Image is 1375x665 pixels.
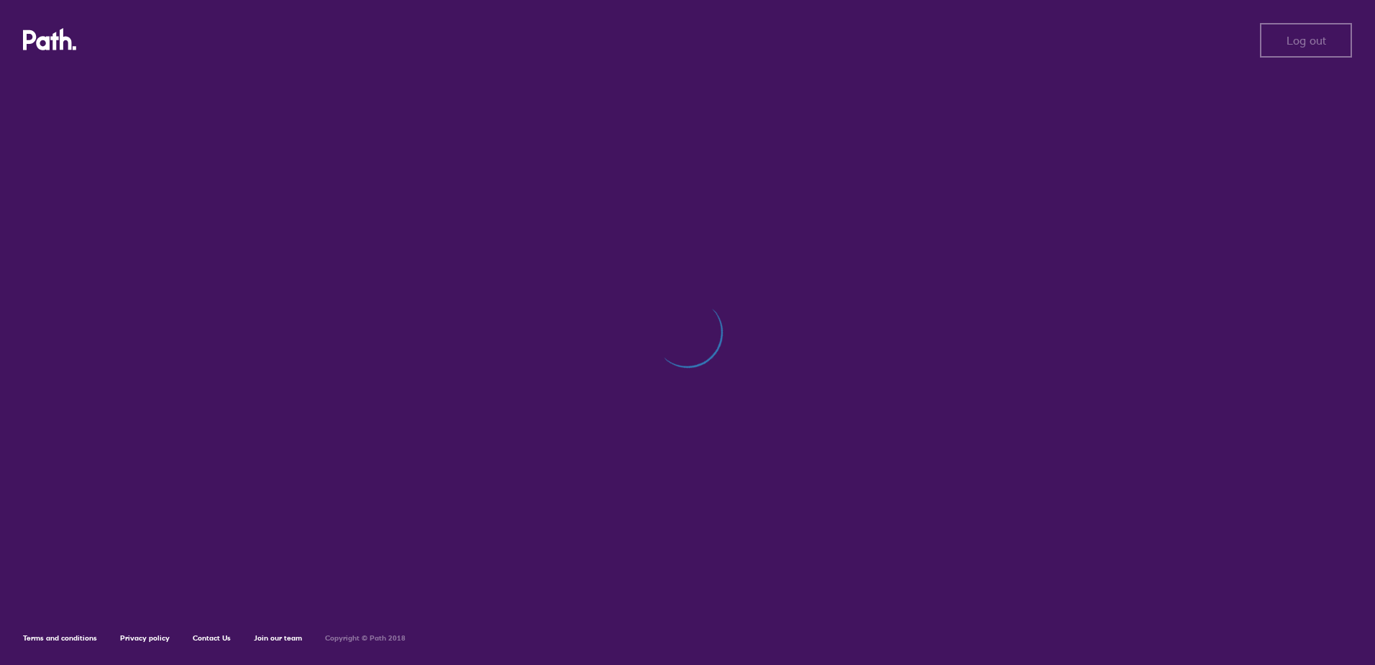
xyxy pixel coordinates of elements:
[23,633,97,643] a: Terms and conditions
[1260,23,1352,58] button: Log out
[120,633,170,643] a: Privacy policy
[254,633,302,643] a: Join our team
[1287,34,1326,47] span: Log out
[325,634,406,643] h6: Copyright © Path 2018
[193,633,231,643] a: Contact Us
